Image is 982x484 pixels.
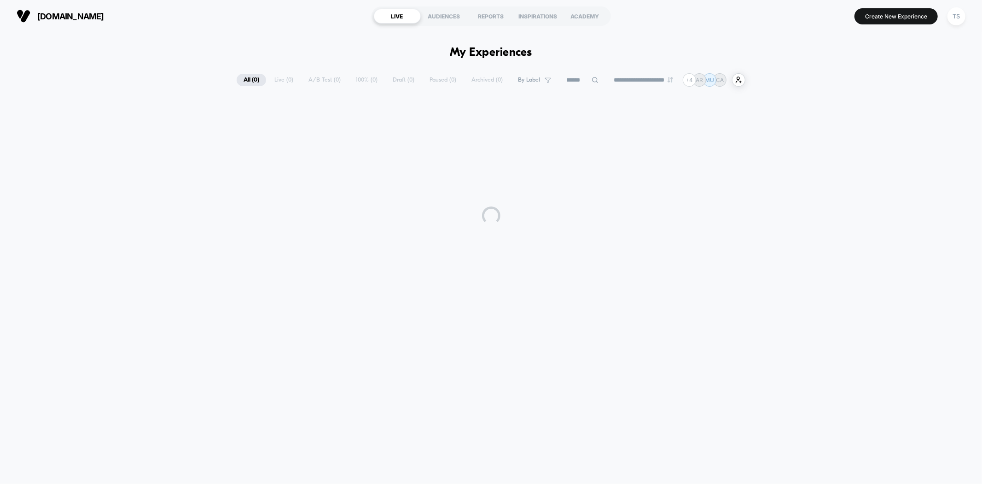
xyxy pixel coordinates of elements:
div: AUDIENCES [421,9,468,24]
div: REPORTS [468,9,515,24]
div: LIVE [374,9,421,24]
span: All ( 0 ) [237,74,266,86]
p: MU [705,77,715,83]
span: By Label [518,77,540,83]
p: AR [696,77,703,83]
span: [DOMAIN_NAME] [37,12,104,21]
div: + 4 [683,73,696,87]
img: end [668,77,673,83]
h1: My Experiences [450,46,532,59]
div: TS [947,7,965,25]
img: Visually logo [17,9,30,23]
button: [DOMAIN_NAME] [14,9,107,24]
button: TS [945,7,968,26]
p: CA [716,77,724,83]
div: ACADEMY [562,9,609,24]
div: INSPIRATIONS [515,9,562,24]
button: Create New Experience [854,8,938,24]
